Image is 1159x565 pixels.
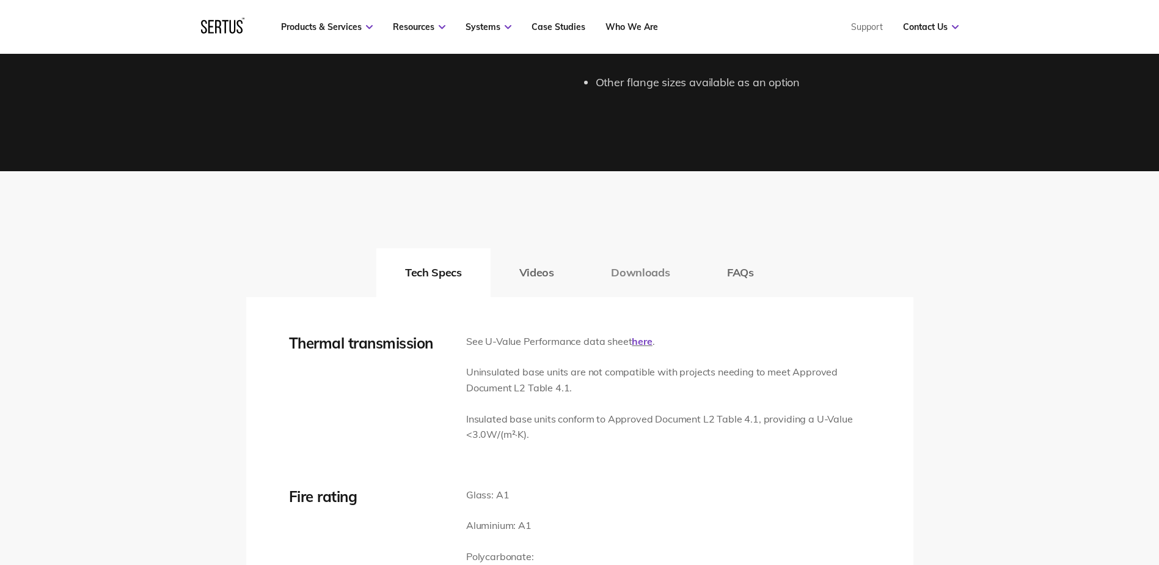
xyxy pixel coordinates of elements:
[289,487,448,506] div: Fire rating
[903,21,959,32] a: Contact Us
[605,21,658,32] a: Who We Are
[582,248,698,297] button: Downloads
[532,21,585,32] a: Case Studies
[939,423,1159,565] iframe: Chat Widget
[466,364,871,396] p: Uninsulated base units are not compatible with projects needing to meet Approved Document L2 Tabl...
[632,335,652,347] a: here
[466,549,550,565] p: Polycarbonate:
[466,334,871,350] p: See U-Value Performance data sheet .
[851,21,883,32] a: Support
[491,248,583,297] button: Videos
[596,74,913,92] li: Other flange sizes available as an option
[698,248,783,297] button: FAQs
[281,21,373,32] a: Products & Services
[466,487,550,503] p: Glass: A1
[393,21,445,32] a: Resources
[466,412,871,443] p: Insulated base units conform to Approved Document L2 Table 4.1, providing a U-Value <3.0W/(m²·K).
[466,21,511,32] a: Systems
[289,334,448,352] div: Thermal transmission
[466,518,550,534] p: Aluminium: A1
